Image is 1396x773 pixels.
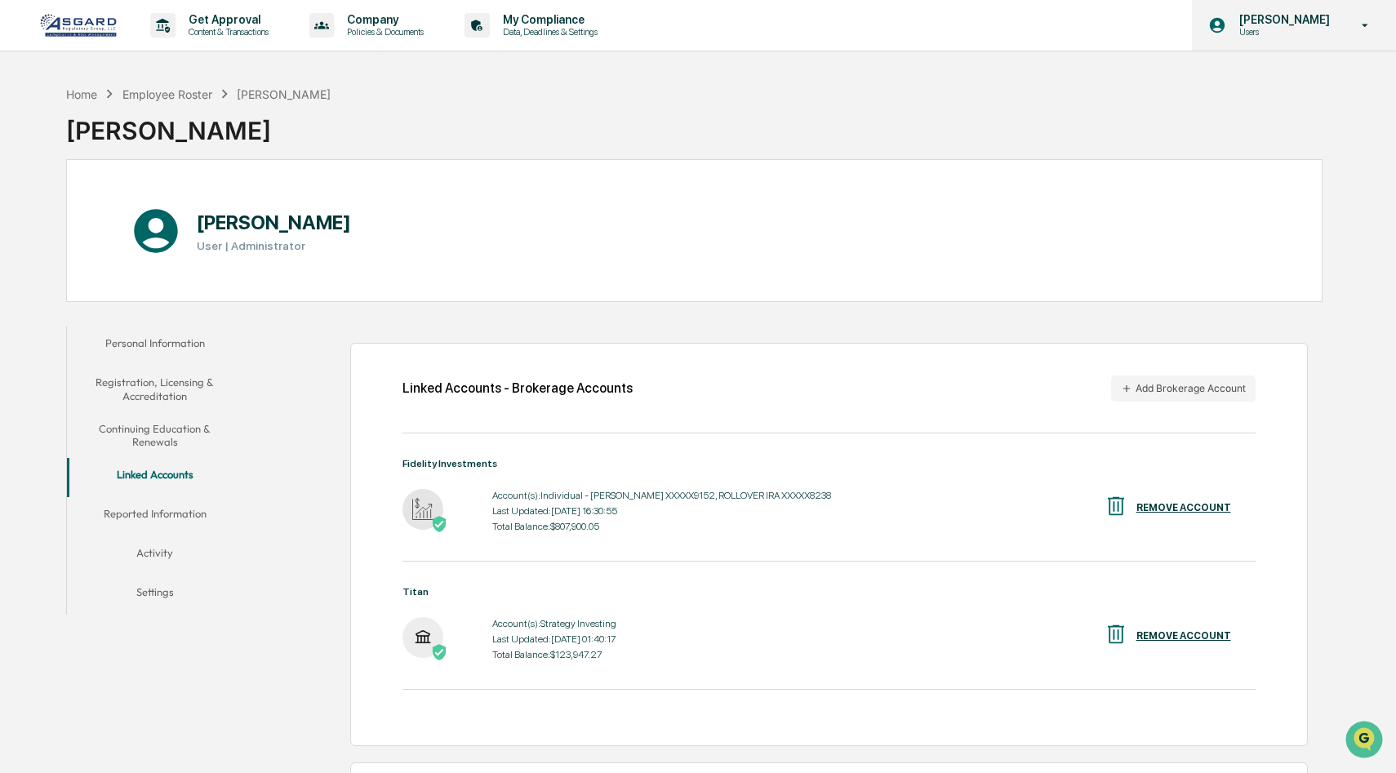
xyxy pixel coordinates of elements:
span: [DATE] [144,266,178,279]
div: Past conversations [16,181,109,194]
span: Preclearance [33,334,105,350]
div: Fidelity Investments [402,458,1255,469]
div: Total Balance: $807,900.05 [492,521,831,532]
button: Registration, Licensing & Accreditation [67,366,242,412]
img: 1746055101610-c473b297-6a78-478c-a979-82029cc54cd1 [33,223,46,236]
span: Pylon [162,405,198,417]
p: Content & Transactions [176,26,277,38]
img: Jack Rasmussen [16,207,42,233]
img: Titan - Active [402,617,443,658]
div: [PERSON_NAME] [237,87,331,101]
button: Linked Accounts [67,458,242,497]
div: We're available if you need us! [73,141,225,154]
button: Personal Information [67,327,242,366]
button: Settings [67,575,242,615]
p: How can we help? [16,34,297,60]
span: Sep 30 [144,222,179,235]
img: Active [431,516,447,532]
div: secondary tabs example [67,327,242,615]
h3: User | Administrator [197,239,351,252]
a: 🔎Data Lookup [10,358,109,388]
div: Last Updated: [DATE] 16:30:55 [492,505,831,517]
p: Users [1226,26,1338,38]
img: Jack Rasmussen [16,251,42,277]
img: REMOVE ACCOUNT [1104,494,1128,518]
p: Get Approval [176,13,277,26]
div: 🔎 [16,367,29,380]
span: [PERSON_NAME] [51,222,132,235]
img: Fidelity Investments - Active [402,489,443,530]
button: Continuing Education & Renewals [67,412,242,459]
button: Reported Information [67,497,242,536]
p: Policies & Documents [334,26,432,38]
img: Active [431,644,447,660]
div: Account(s): Strategy Investing [492,618,616,629]
button: Start new chat [278,130,297,149]
img: 1746055101610-c473b297-6a78-478c-a979-82029cc54cd1 [16,125,46,154]
div: 🖐️ [16,335,29,349]
div: 🗄️ [118,335,131,349]
div: Linked Accounts - Brokerage Accounts [402,380,633,396]
p: Data, Deadlines & Settings [490,26,606,38]
span: [PERSON_NAME] [51,266,132,279]
img: 8933085812038_c878075ebb4cc5468115_72.jpg [34,125,64,154]
div: Titan [402,586,1255,598]
h1: [PERSON_NAME] [197,211,351,234]
div: Last Updated: [DATE] 01:40:17 [492,633,616,645]
img: REMOVE ACCOUNT [1104,622,1128,646]
p: My Compliance [490,13,606,26]
p: [PERSON_NAME] [1226,13,1338,26]
div: Account(s): Individual - [PERSON_NAME] XXXXX9152, ROLLOVER IRA XXXXX8238 [492,490,831,501]
img: 1746055101610-c473b297-6a78-478c-a979-82029cc54cd1 [33,267,46,280]
div: Employee Roster [122,87,212,101]
button: Activity [67,536,242,575]
a: 🗄️Attestations [112,327,209,357]
span: Data Lookup [33,365,103,381]
span: • [136,266,141,279]
span: • [136,222,141,235]
div: REMOVE ACCOUNT [1136,630,1231,642]
p: Company [334,13,432,26]
button: See all [253,178,297,198]
div: REMOVE ACCOUNT [1136,502,1231,513]
span: Attestations [135,334,202,350]
div: Total Balance: $123,947.27 [492,649,616,660]
img: logo [39,13,118,38]
button: Add Brokerage Account [1111,375,1256,402]
a: Powered byPylon [115,404,198,417]
div: [PERSON_NAME] [66,103,331,145]
div: Home [66,87,97,101]
div: Start new chat [73,125,268,141]
iframe: Open customer support [1344,719,1388,763]
a: 🖐️Preclearance [10,327,112,357]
